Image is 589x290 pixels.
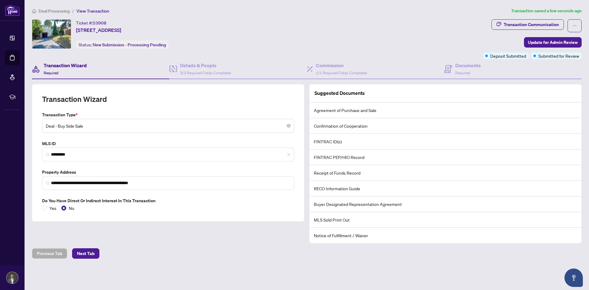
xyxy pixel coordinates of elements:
[44,71,58,75] span: Required
[76,41,168,49] div: Status:
[32,20,71,48] img: IMG-C12356242_1.jpg
[538,52,579,59] span: Submitted for Review
[32,9,36,13] span: home
[72,7,74,14] li: /
[310,165,581,181] li: Receipt of Funds Record
[310,228,581,243] li: Notice of Fulfillment / Waiver
[46,181,50,185] img: search_icon
[310,149,581,165] li: FINTRAC PEP/HIO Record
[491,19,564,30] button: Transaction Communication
[287,124,291,128] span: close-circle
[455,71,470,75] span: Required
[72,248,99,259] button: Next Tab
[310,118,581,134] li: Confirmation of Cooperation
[46,153,50,157] img: search_icon
[42,169,294,176] label: Property Address
[93,20,106,26] span: 53908
[455,62,481,69] h4: Documents
[42,111,294,118] label: Transaction Type
[310,134,581,149] li: FINTRAC ID(s)
[42,94,107,104] h2: Transaction Wizard
[180,62,231,69] h4: Details & People
[572,24,577,28] span: ellipsis
[524,37,582,48] button: Update for Admin Review
[310,196,581,212] li: Buyer Designated Representation Agreement
[310,102,581,118] li: Agreement of Purchase and Sale
[310,212,581,228] li: MLS Sold Print Out
[44,62,87,69] h4: Transaction Wizard
[42,140,294,147] label: MLS ID
[287,153,291,157] span: close
[47,205,59,211] span: Yes
[66,205,77,211] span: No
[316,62,367,69] h4: Commission
[76,26,121,34] span: [STREET_ADDRESS]
[310,181,581,196] li: RECO Information Guide
[5,5,20,16] img: logo
[490,52,526,59] span: Deposit Submitted
[93,42,166,48] span: New Submission - Processing Pending
[39,8,70,14] span: Deal Processing
[504,20,559,29] div: Transaction Communication
[180,71,231,75] span: 3/3 Required Fields Completed
[564,269,583,287] button: Open asap
[46,120,291,132] span: Deal - Buy Side Sale
[528,37,578,47] span: Update for Admin Review
[32,248,67,259] button: Previous Tab
[6,272,18,284] img: Profile Icon
[76,19,106,26] div: Ticket #:
[77,249,94,258] span: Next Tab
[76,8,109,14] span: View Transaction
[314,89,365,97] article: Suggested Documents
[511,7,582,14] article: Transaction saved a few seconds ago
[42,197,294,204] label: Do you have direct or indirect interest in this transaction
[316,71,367,75] span: 1/1 Required Fields Completed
